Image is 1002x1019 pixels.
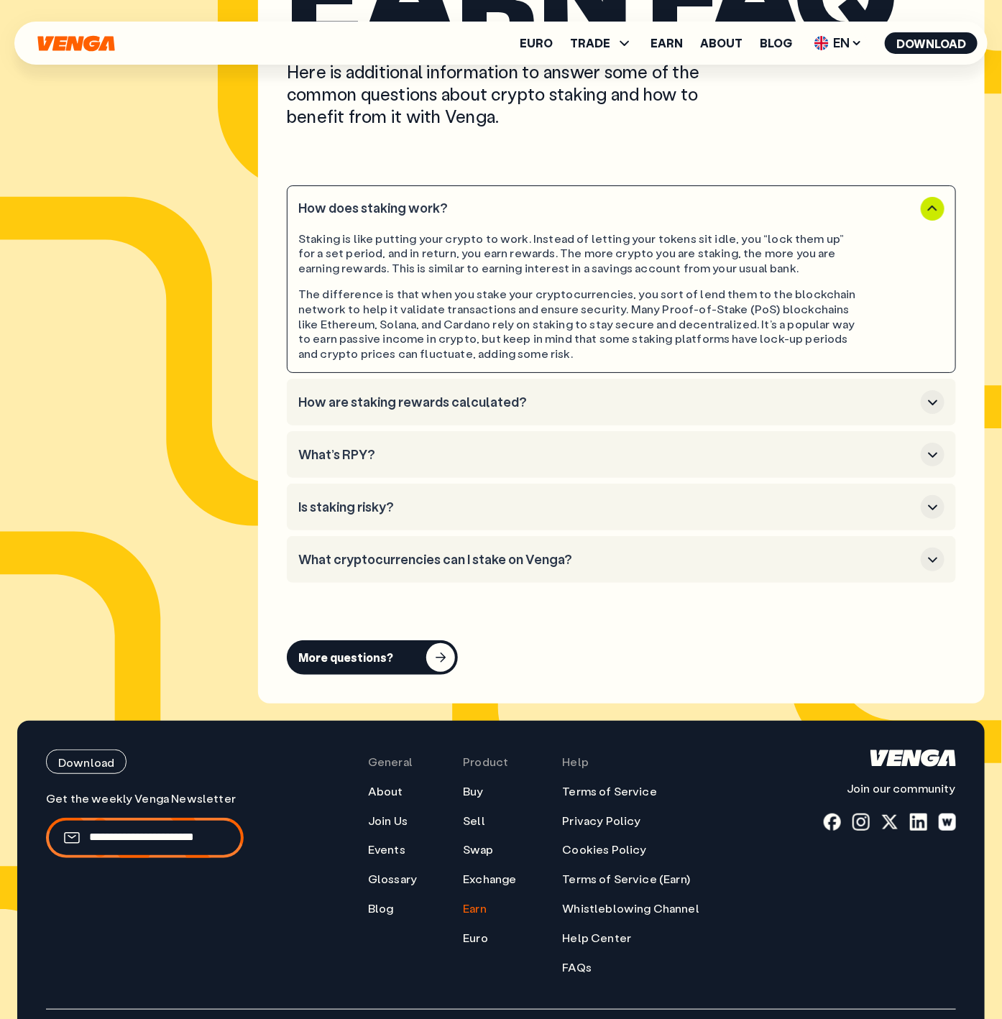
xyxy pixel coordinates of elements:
[298,231,863,276] div: Staking is like putting your crypto to work. Instead of letting your tokens sit idle, you “lock t...
[368,901,394,916] a: Blog
[298,197,944,221] button: How does staking work?
[463,931,488,946] a: Euro
[368,872,417,887] a: Glossary
[368,813,408,829] a: Join Us
[298,447,915,463] h3: What’s RPY?
[570,34,633,52] span: TRADE
[563,784,658,799] a: Terms of Service
[563,872,691,887] a: Terms of Service (Earn)
[368,842,405,857] a: Events
[463,872,516,887] a: Exchange
[881,813,898,831] a: x
[939,813,956,831] a: warpcast
[760,37,792,49] a: Blog
[563,901,700,916] a: Whistleblowing Channel
[809,32,868,55] span: EN
[298,495,944,519] button: Is staking risky?
[298,287,863,361] div: The difference is that when you stake your cryptocurrencies, you sort of lend them to the blockch...
[298,499,915,515] h3: Is staking risky?
[463,842,494,857] a: Swap
[463,901,487,916] a: Earn
[824,781,956,796] p: Join our community
[520,37,553,49] a: Euro
[298,395,915,410] h3: How are staking rewards calculated?
[298,443,944,466] button: What’s RPY?
[463,784,483,799] a: Buy
[46,791,244,806] p: Get the weekly Venga Newsletter
[298,650,393,665] div: More questions?
[287,640,458,675] button: More questions?
[824,813,841,831] a: fb
[700,37,743,49] a: About
[651,37,683,49] a: Earn
[870,750,956,767] svg: Home
[852,813,870,831] a: instagram
[563,813,641,829] a: Privacy Policy
[563,755,589,770] span: Help
[298,548,944,571] button: What cryptocurrencies can I stake on Venga?
[298,200,915,216] h3: How does staking work?
[368,784,403,799] a: About
[570,37,610,49] span: TRADE
[885,32,978,54] button: Download
[46,750,244,774] a: Download
[463,813,485,829] a: Sell
[298,552,915,568] h3: What cryptocurrencies can I stake on Venga?
[814,36,829,50] img: flag-uk
[563,960,592,975] a: FAQs
[463,755,508,770] span: Product
[287,60,725,128] p: Here is additional information to answer some of the common questions about crypto staking and ho...
[910,813,927,831] a: linkedin
[368,755,413,770] span: General
[36,35,116,52] svg: Home
[563,931,632,946] a: Help Center
[563,842,647,857] a: Cookies Policy
[298,390,944,414] button: How are staking rewards calculated?
[46,750,127,774] button: Download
